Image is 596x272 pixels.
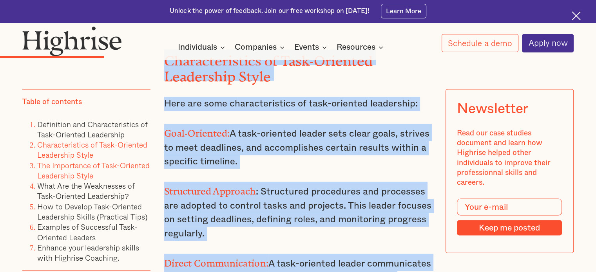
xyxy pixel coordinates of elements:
a: Learn More [381,4,427,18]
div: Table of contents [22,97,82,107]
div: Individuals [178,43,227,52]
a: What Are the Weaknesses of Task-Oriented Leadership? [37,180,135,202]
strong: Structured Approach [164,186,256,192]
div: Unlock the power of feedback. Join our free workshop on [DATE]! [170,7,370,16]
input: Keep me posted [457,220,562,236]
div: Newsletter [457,101,528,117]
img: Cross icon [572,11,581,20]
a: Apply now [522,34,574,52]
div: Resources [337,43,375,52]
a: Schedule a demo [442,34,518,52]
div: Companies [235,43,287,52]
a: Enhance your leadership skills with Highrise Coaching. [37,242,139,263]
strong: Direct Communication: [164,258,268,264]
h2: Characteristics of Task-Oriented Leadership Style [164,50,432,81]
p: A task-oriented leader sets clear goals, strives to meet deadlines, and accomplishes certain resu... [164,124,432,169]
div: Read our case studies document and learn how Highrise helped other individuals to improve their p... [457,128,562,188]
a: Examples of Successful Task-Oriented Leaders [37,221,138,243]
img: Highrise logo [22,26,122,56]
p: Here are some characteristics of task-oriented leadership: [164,97,432,111]
a: The Importance of Task-Oriented Leadership Style [37,159,150,181]
div: Events [294,43,319,52]
div: Resources [337,43,386,52]
a: Characteristics of Task-Oriented Leadership Style [37,139,147,160]
a: How to Develop Task-Oriented Leadership Skills (Practical Tips) [37,201,148,222]
input: Your e-mail [457,199,562,216]
div: Companies [235,43,277,52]
div: Events [294,43,329,52]
strong: Goal-Oriented: [164,128,230,134]
div: Individuals [178,43,217,52]
a: Definition and Characteristics of Task-Oriented Leadership [37,118,148,140]
form: Modal Form [457,199,562,236]
p: : Structured procedures and processes are adopted to control tasks and projects. This leader focu... [164,182,432,241]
